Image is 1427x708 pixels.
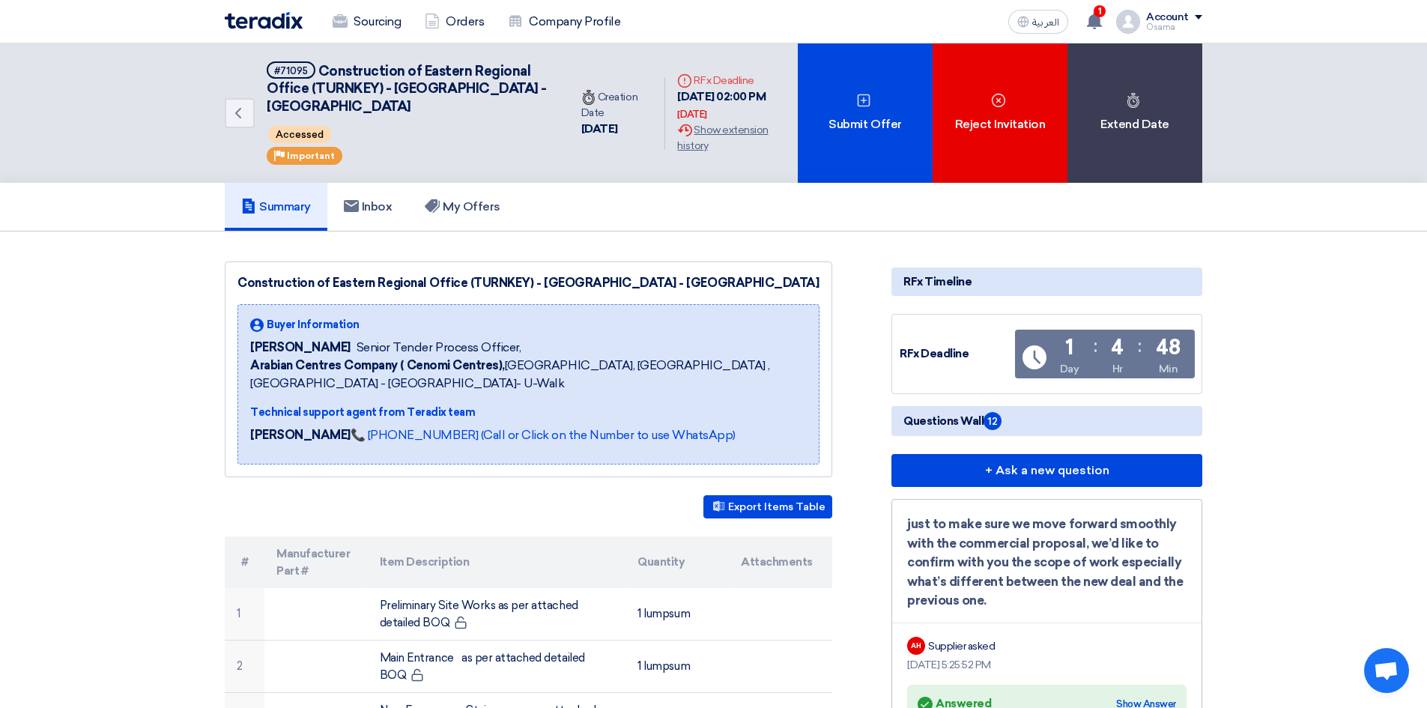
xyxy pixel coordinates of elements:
a: Sourcing [321,5,413,38]
span: 1 [1094,5,1106,17]
div: Creation Date [581,89,653,121]
a: Open chat [1364,648,1409,693]
span: Senior Tender Process Officer, [357,339,521,357]
span: Important [287,151,335,161]
td: 2 [225,641,264,693]
span: Construction of Eastern Regional Office (TURNKEY) - [GEOGRAPHIC_DATA] - [GEOGRAPHIC_DATA] [267,63,547,115]
div: Submit Offer [798,43,933,183]
h5: Construction of Eastern Regional Office (TURNKEY) - Nakheel Mall - Dammam [267,61,551,115]
span: [GEOGRAPHIC_DATA], [GEOGRAPHIC_DATA] ,[GEOGRAPHIC_DATA] - [GEOGRAPHIC_DATA]- U-Walk [250,357,807,393]
img: Teradix logo [225,12,303,29]
a: Orders [413,5,496,38]
div: Osama [1146,23,1202,31]
div: [DATE] [581,121,653,138]
div: [DATE] 02:00 PM [677,88,786,122]
div: Hr [1112,361,1123,377]
div: Reject Invitation [933,43,1067,183]
button: العربية [1008,10,1068,34]
div: Extend Date [1067,43,1202,183]
a: Company Profile [496,5,632,38]
a: 📞 [PHONE_NUMBER] (Call or Click on the Number to use WhatsApp) [351,428,736,442]
a: Inbox [327,183,409,231]
div: Day [1060,361,1079,377]
td: 1 lumpsum [625,641,729,693]
div: Supplier asked [928,638,995,654]
a: Summary [225,183,327,231]
div: RFx Deadline [900,345,1012,363]
h5: Inbox [344,199,393,214]
span: Accessed [268,126,331,143]
button: + Ask a new question [891,454,1202,487]
div: 1 [1065,337,1073,358]
button: Export Items Table [703,495,832,518]
td: Preliminary Site Works as per attached detailed BOQ [368,588,626,641]
td: 1 [225,588,264,641]
img: profile_test.png [1116,10,1140,34]
div: Construction of Eastern Regional Office (TURNKEY) - [GEOGRAPHIC_DATA] - [GEOGRAPHIC_DATA] [237,274,819,292]
h5: My Offers [425,199,500,214]
strong: [PERSON_NAME] [250,428,351,442]
div: #71095 [274,66,308,76]
span: العربية [1032,17,1059,28]
th: Item Description [368,536,626,588]
div: Show extension history [677,122,786,154]
a: My Offers [408,183,517,231]
td: Main Entrance as per attached detailed BOQ [368,641,626,693]
th: Attachments [729,536,832,588]
div: RFx Timeline [891,267,1202,296]
th: Quantity [625,536,729,588]
th: # [225,536,264,588]
span: Questions Wall [903,412,1002,430]
div: 4 [1111,337,1124,358]
div: Account [1146,11,1189,24]
span: [PERSON_NAME] [250,339,351,357]
th: Manufacturer Part # [264,536,368,588]
div: just to make sure we move forward smoothly with the commercial proposal, we’d like to confirm wit... [907,515,1187,611]
div: [DATE] 5:25:52 PM [907,657,1187,673]
div: AH [907,637,925,655]
div: Min [1159,361,1178,377]
span: Buyer Information [267,317,360,333]
h5: Summary [241,199,311,214]
span: 12 [984,412,1002,430]
td: 1 lumpsum [625,588,729,641]
div: [DATE] [677,107,706,122]
div: 48 [1156,337,1180,358]
div: : [1138,333,1142,360]
div: RFx Deadline [677,73,786,88]
div: : [1094,333,1097,360]
div: Technical support agent from Teradix team [250,405,807,420]
b: Arabian Centres Company ( Cenomi Centres), [250,358,505,372]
